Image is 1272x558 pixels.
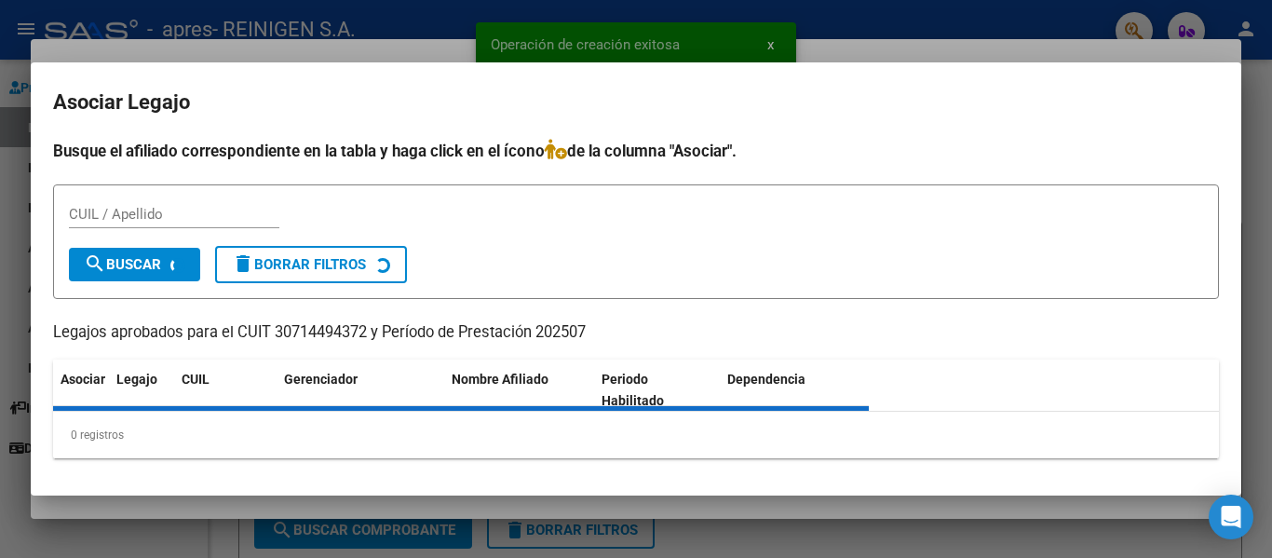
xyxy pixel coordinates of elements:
span: Borrar Filtros [232,256,366,273]
span: CUIL [182,372,210,387]
datatable-header-cell: Periodo Habilitado [594,360,720,421]
span: Dependencia [727,372,805,387]
h2: Asociar Legajo [53,85,1219,120]
span: Gerenciador [284,372,358,387]
span: Asociar [61,372,105,387]
button: Borrar Filtros [215,246,407,283]
datatable-header-cell: Legajo [109,360,174,421]
datatable-header-cell: CUIL [174,360,277,421]
p: Legajos aprobados para el CUIT 30714494372 y Período de Prestación 202507 [53,321,1219,345]
datatable-header-cell: Dependencia [720,360,870,421]
mat-icon: search [84,252,106,275]
datatable-header-cell: Nombre Afiliado [444,360,594,421]
div: 0 registros [53,412,1219,458]
span: Periodo Habilitado [602,372,664,408]
span: Buscar [84,256,161,273]
datatable-header-cell: Gerenciador [277,360,444,421]
div: Open Intercom Messenger [1209,495,1253,539]
button: Buscar [69,248,200,281]
span: Nombre Afiliado [452,372,548,387]
mat-icon: delete [232,252,254,275]
span: Legajo [116,372,157,387]
h4: Busque el afiliado correspondiente en la tabla y haga click en el ícono de la columna "Asociar". [53,139,1219,163]
datatable-header-cell: Asociar [53,360,109,421]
